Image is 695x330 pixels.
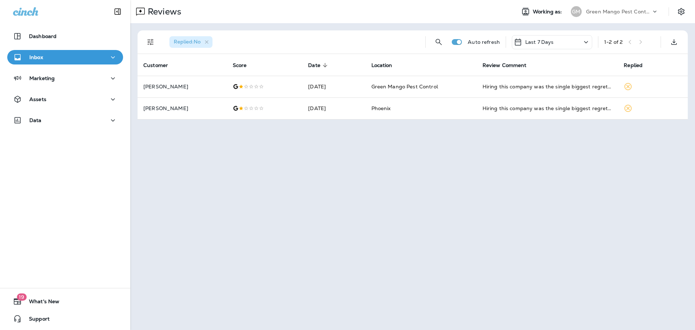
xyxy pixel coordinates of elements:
div: Replied:No [169,36,212,48]
p: [PERSON_NAME] [143,105,221,111]
span: Replied : No [174,38,201,45]
div: Hiring this company was the single biggest regret I’ve had as a property owner. From the moment t... [483,83,612,90]
span: Customer [143,62,168,68]
button: Data [7,113,123,128]
div: GM [571,6,582,17]
span: Date [308,62,330,68]
button: Collapse Sidebar [108,4,128,19]
span: Working as: [533,9,564,15]
button: Settings [675,5,688,18]
div: Hiring this company was the single biggest regret I’ve had as a property owner. From the moment t... [483,105,612,112]
p: Data [29,117,42,123]
span: Score [233,62,247,68]
p: Marketing [29,75,55,81]
button: 19What's New [7,294,123,309]
span: Support [22,316,50,325]
span: Replied [624,62,643,68]
span: Location [371,62,392,68]
p: [PERSON_NAME] [143,84,221,89]
button: Assets [7,92,123,106]
p: Green Mango Pest Control [586,9,651,14]
p: Reviews [145,6,181,17]
span: Location [371,62,402,68]
button: Search Reviews [431,35,446,49]
span: Phoenix [371,105,391,112]
span: Review Comment [483,62,536,68]
button: Export as CSV [667,35,681,49]
button: Marketing [7,71,123,85]
span: 19 [17,293,26,301]
span: Review Comment [483,62,527,68]
button: Filters [143,35,158,49]
span: Replied [624,62,652,68]
span: What's New [22,298,59,307]
p: Last 7 Days [525,39,554,45]
p: Inbox [29,54,43,60]
td: [DATE] [302,76,365,97]
span: Score [233,62,256,68]
div: 1 - 2 of 2 [604,39,623,45]
span: Customer [143,62,177,68]
span: Green Mango Pest Control [371,83,438,90]
span: Date [308,62,320,68]
button: Dashboard [7,29,123,43]
p: Assets [29,96,46,102]
button: Support [7,312,123,326]
button: Inbox [7,50,123,64]
td: [DATE] [302,97,365,119]
p: Auto refresh [468,39,500,45]
p: Dashboard [29,33,56,39]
